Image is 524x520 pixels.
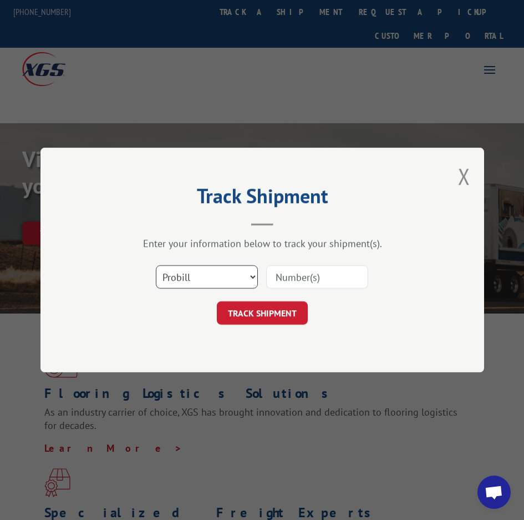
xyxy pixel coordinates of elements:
[266,265,368,289] input: Number(s)
[458,161,470,191] button: Close modal
[96,237,429,250] div: Enter your information below to track your shipment(s).
[477,476,511,509] div: Open chat
[217,301,308,325] button: TRACK SHIPMENT
[96,188,429,209] h2: Track Shipment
